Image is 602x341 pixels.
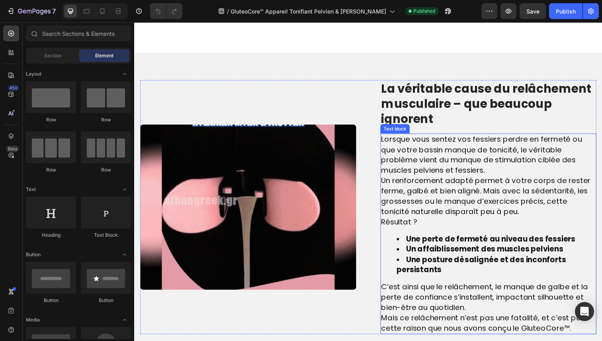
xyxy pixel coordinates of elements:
[81,232,131,239] div: Text Block
[3,3,59,19] button: 7
[26,232,76,239] div: Heading
[526,8,539,15] span: Save
[231,7,386,16] span: GluteoCore™ Appareil Tonifiant Pelvien & [PERSON_NAME]
[26,251,41,258] span: Button
[26,316,40,323] span: Media
[26,166,76,173] div: Row
[134,22,602,341] iframe: Design area
[520,3,546,19] button: Save
[81,116,131,123] div: Row
[81,297,131,304] div: Button
[118,314,131,326] span: Toggle open
[252,199,289,209] span: Résultat ?
[227,7,229,16] span: /
[26,186,36,193] span: Text
[252,156,466,199] span: Un renforcement adapté permet à votre corps de rester ferme, galbé et bien aligné. Mais avec la s...
[575,302,594,321] div: Open Intercom Messenger
[81,166,131,173] div: Row
[253,105,279,113] div: Text block
[251,59,472,107] h2: La véritable cause du relâchement musculaire – que beaucoup ignorent
[26,25,131,41] input: Search Sections & Elements
[118,248,131,261] span: Toggle open
[6,146,19,152] div: Beta
[118,68,131,80] span: Toggle open
[26,116,76,123] div: Row
[252,114,457,157] span: Lorsque vous sentez vos fessiers perdre en fermeté ou que votre bassin manque de tonicité, le vér...
[118,183,131,196] span: Toggle open
[252,265,463,297] span: C’est ainsi que le relâchement, le manque de galbe et la perte de confiance s’installent, impacta...
[150,3,182,19] div: Undo/Redo
[549,3,582,19] button: Publish
[556,7,576,16] div: Publish
[26,70,41,78] span: Layout
[52,6,56,16] p: 7
[413,8,435,15] span: Published
[252,296,463,318] span: Mais ce relâchement n’est pas une fatalité, et c’est pour cette raison que nous avons conçu le Gl...
[95,52,113,59] span: Element
[8,85,19,91] div: 450
[278,216,450,227] strong: Une perte de fermeté au niveau des fessiers
[26,297,76,304] div: Button
[278,226,438,237] strong: Un affaiblissement des muscles pelviens
[268,237,441,259] strong: Une posture désalignée et des inconforts persistants
[44,52,61,59] span: Section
